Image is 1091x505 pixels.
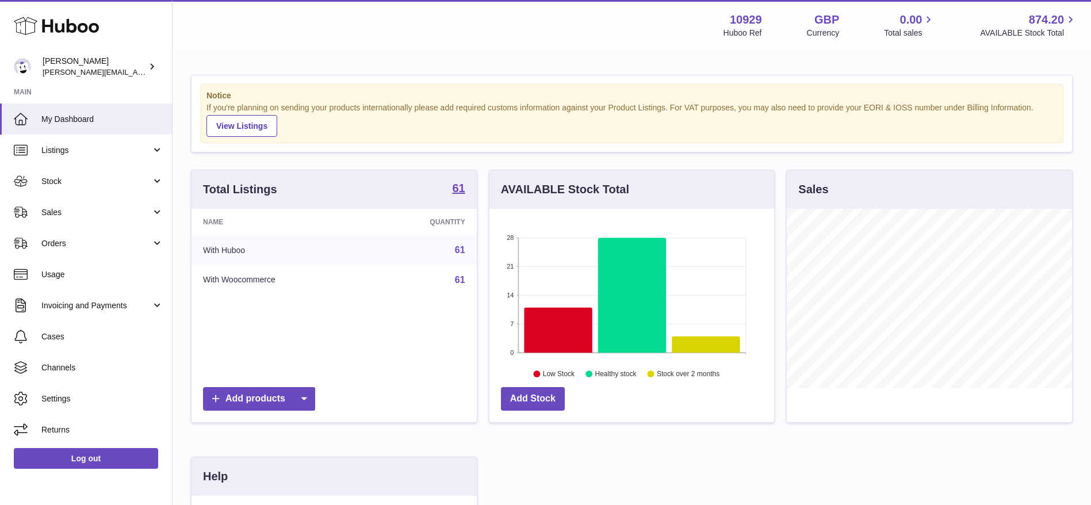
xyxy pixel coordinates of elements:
td: With Huboo [192,235,369,265]
a: 0.00 Total sales [884,12,935,39]
span: 874.20 [1029,12,1064,28]
span: [PERSON_NAME][EMAIL_ADDRESS][DOMAIN_NAME] [43,67,231,76]
strong: GBP [814,12,839,28]
text: Stock over 2 months [657,370,719,378]
text: 21 [507,263,514,270]
a: 61 [452,182,465,196]
div: If you're planning on sending your products internationally please add required customs informati... [206,102,1057,137]
img: thomas@otesports.co.uk [14,58,31,75]
a: View Listings [206,115,277,137]
span: Stock [41,176,151,187]
span: Usage [41,269,163,280]
td: With Woocommerce [192,265,369,295]
a: 874.20 AVAILABLE Stock Total [980,12,1077,39]
text: 0 [510,349,514,356]
span: My Dashboard [41,114,163,125]
span: Sales [41,207,151,218]
h3: Total Listings [203,182,277,197]
a: Add Stock [501,387,565,411]
span: AVAILABLE Stock Total [980,28,1077,39]
th: Quantity [369,209,477,235]
th: Name [192,209,369,235]
text: Low Stock [543,370,575,378]
text: 14 [507,292,514,299]
h3: Sales [798,182,828,197]
text: Healthy stock [595,370,637,378]
a: 61 [455,275,465,285]
strong: 61 [452,182,465,194]
div: [PERSON_NAME] [43,56,146,78]
text: 7 [510,320,514,327]
a: Add products [203,387,315,411]
span: Listings [41,145,151,156]
strong: 10929 [730,12,762,28]
h3: Help [203,469,228,484]
div: Currency [807,28,840,39]
span: Returns [41,424,163,435]
span: Total sales [884,28,935,39]
h3: AVAILABLE Stock Total [501,182,629,197]
div: Huboo Ref [723,28,762,39]
span: Cases [41,331,163,342]
strong: Notice [206,90,1057,101]
a: 61 [455,245,465,255]
span: Invoicing and Payments [41,300,151,311]
span: 0.00 [900,12,922,28]
a: Log out [14,448,158,469]
text: 28 [507,234,514,241]
span: Channels [41,362,163,373]
span: Orders [41,238,151,249]
span: Settings [41,393,163,404]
